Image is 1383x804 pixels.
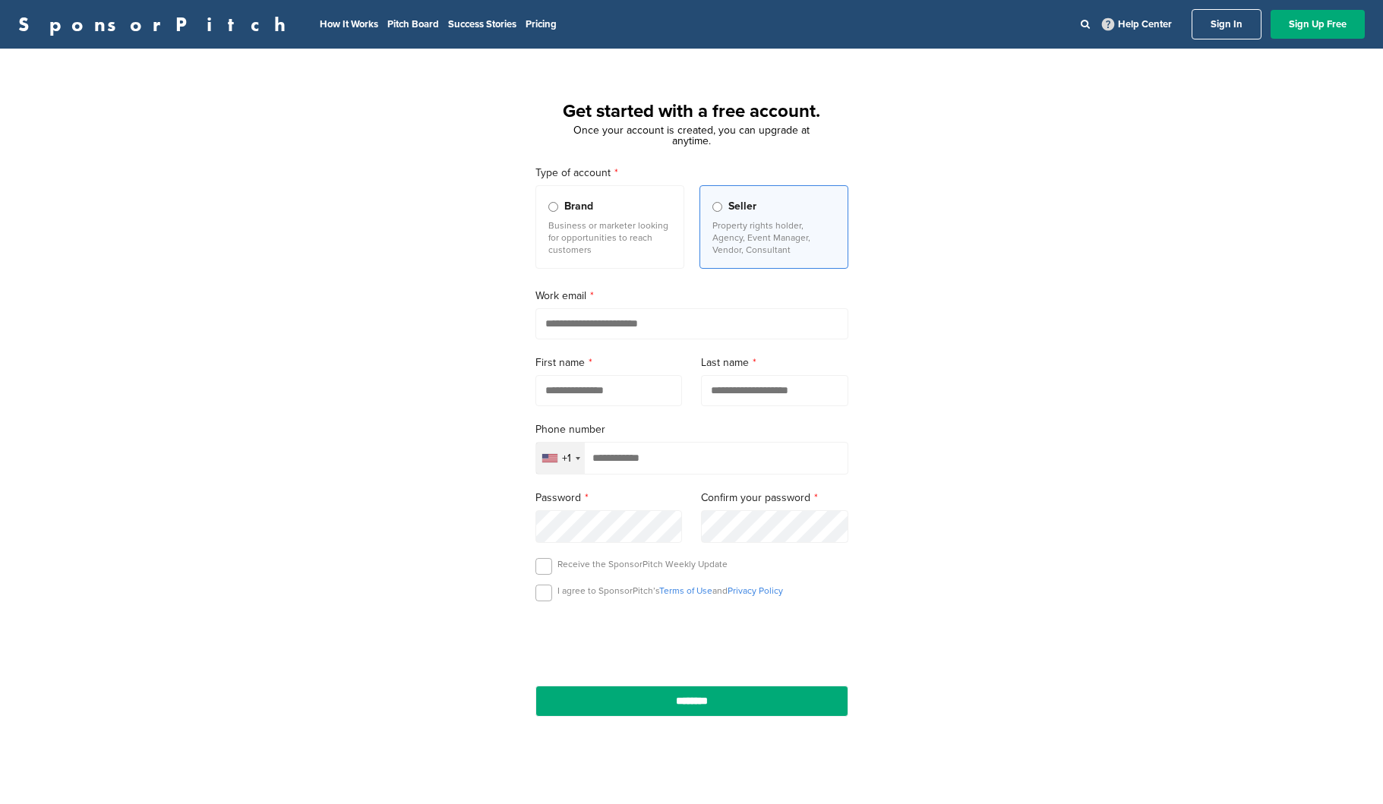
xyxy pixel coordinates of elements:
[536,443,585,474] div: Selected country
[557,585,783,597] p: I agree to SponsorPitch’s and
[701,355,848,371] label: Last name
[387,18,439,30] a: Pitch Board
[517,98,867,125] h1: Get started with a free account.
[1192,9,1261,39] a: Sign In
[712,219,835,256] p: Property rights holder, Agency, Event Manager, Vendor, Consultant
[548,219,671,256] p: Business or marketer looking for opportunities to reach customers
[562,453,571,464] div: +1
[535,165,848,181] label: Type of account
[535,288,848,304] label: Work email
[320,18,378,30] a: How It Works
[535,355,683,371] label: First name
[728,585,783,596] a: Privacy Policy
[712,202,722,212] input: Seller Property rights holder, Agency, Event Manager, Vendor, Consultant
[1099,15,1175,33] a: Help Center
[605,619,778,664] iframe: reCAPTCHA
[573,124,810,147] span: Once your account is created, you can upgrade at anytime.
[18,14,295,34] a: SponsorPitch
[728,198,756,215] span: Seller
[535,490,683,506] label: Password
[526,18,557,30] a: Pricing
[557,558,728,570] p: Receive the SponsorPitch Weekly Update
[564,198,593,215] span: Brand
[1271,10,1365,39] a: Sign Up Free
[659,585,712,596] a: Terms of Use
[548,202,558,212] input: Brand Business or marketer looking for opportunities to reach customers
[535,421,848,438] label: Phone number
[701,490,848,506] label: Confirm your password
[448,18,516,30] a: Success Stories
